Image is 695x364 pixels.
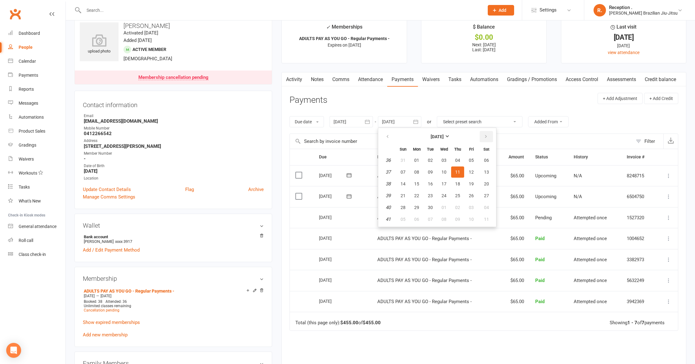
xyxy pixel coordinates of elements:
small: Friday [469,147,474,152]
span: 18 [455,181,460,186]
div: — [82,293,264,298]
span: Attempted once [574,278,607,283]
span: 12 [469,170,474,175]
span: 09 [428,170,433,175]
th: Invoice # [621,149,656,165]
a: Cancellation pending [84,308,119,312]
a: Waivers [8,152,65,166]
a: Manage Comms Settings [83,193,135,201]
span: N/A [574,194,582,199]
div: [DATE] [567,42,680,49]
a: view attendance [608,50,639,55]
span: ADULTS PAY AS YOU GO - Regular Payments - [377,299,472,304]
div: Calendar [19,59,36,64]
span: 22 [414,193,419,198]
div: [DATE] [319,296,347,306]
small: Monday [413,147,421,152]
small: Sunday [400,147,406,152]
small: Wednesday [440,147,448,152]
span: Upcoming [535,194,556,199]
div: Automations [19,115,44,120]
button: 03 [437,155,451,166]
button: 07 [424,214,437,225]
span: ADULTS PAY AS YOU GO - Regular Payments - [377,257,472,262]
div: Reception . [609,5,678,10]
strong: 1 - 7 [627,320,637,325]
div: Location [84,175,264,181]
a: Clubworx [7,6,23,22]
span: 01 [414,158,419,163]
span: 21 [401,193,406,198]
button: 27 [478,190,494,201]
th: Amount [498,149,530,165]
td: $65.00 [498,165,530,186]
div: People [19,45,33,50]
a: Product Sales [8,124,65,138]
a: Archive [248,186,264,193]
div: [DATE] [319,171,347,180]
div: Membership cancellation pending [138,75,208,80]
strong: - [84,156,264,162]
button: 24 [437,190,451,201]
button: Add [488,5,514,16]
span: 06 [484,158,489,163]
span: 08 [414,170,419,175]
span: 27 [484,193,489,198]
span: Booked: 38 [84,299,102,304]
a: Tasks [444,72,466,87]
a: Reports [8,82,65,96]
td: $65.00 [498,186,530,207]
button: 09 [424,166,437,178]
a: Activity [282,72,307,87]
a: Comms [328,72,354,87]
span: 01 [442,205,446,210]
button: 01 [437,202,451,213]
time: Activated [DATE] [123,30,158,36]
h3: Wallet [83,222,264,229]
button: 14 [397,178,410,189]
button: 20 [478,178,494,189]
button: + Add Adjustment [598,93,643,104]
div: Date of Birth [84,163,264,169]
td: 1004652 [621,228,656,249]
span: 09 [455,217,460,222]
span: 28 [401,205,406,210]
th: Due [313,149,372,165]
span: 03 [442,158,446,163]
div: Address [84,138,264,144]
button: 12 [465,166,478,178]
span: Attended: 36 [105,299,127,304]
a: Messages [8,96,65,110]
a: Waivers [418,72,444,87]
button: 21 [397,190,410,201]
a: Add / Edit Payment Method [83,246,140,254]
span: 16 [428,181,433,186]
strong: [DATE] [84,168,264,174]
strong: $455.00 [340,320,358,325]
a: Credit balance [640,72,680,87]
td: 3382973 [621,249,656,270]
span: xxxx 3917 [115,239,132,244]
div: [DATE] [319,254,347,264]
td: 5632249 [621,270,656,291]
div: upload photo [80,34,119,55]
button: 11 [478,214,494,225]
span: Active member [132,47,166,52]
div: [DATE] [319,212,347,222]
td: $65.00 [498,291,530,312]
a: ADULTS PAY AS YOU GO - Regular Payments - [84,289,174,293]
span: 07 [401,170,406,175]
td: 8248715 [621,165,656,186]
a: Automations [466,72,503,87]
span: Paid [535,236,545,241]
span: 24 [442,193,446,198]
div: or [427,118,431,125]
span: Attempted once [574,299,607,304]
strong: 7 [642,320,644,325]
button: 31 [397,155,410,166]
div: Mobile Number [84,125,264,131]
span: 25 [455,193,460,198]
button: 01 [410,155,423,166]
span: 11 [484,217,489,222]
